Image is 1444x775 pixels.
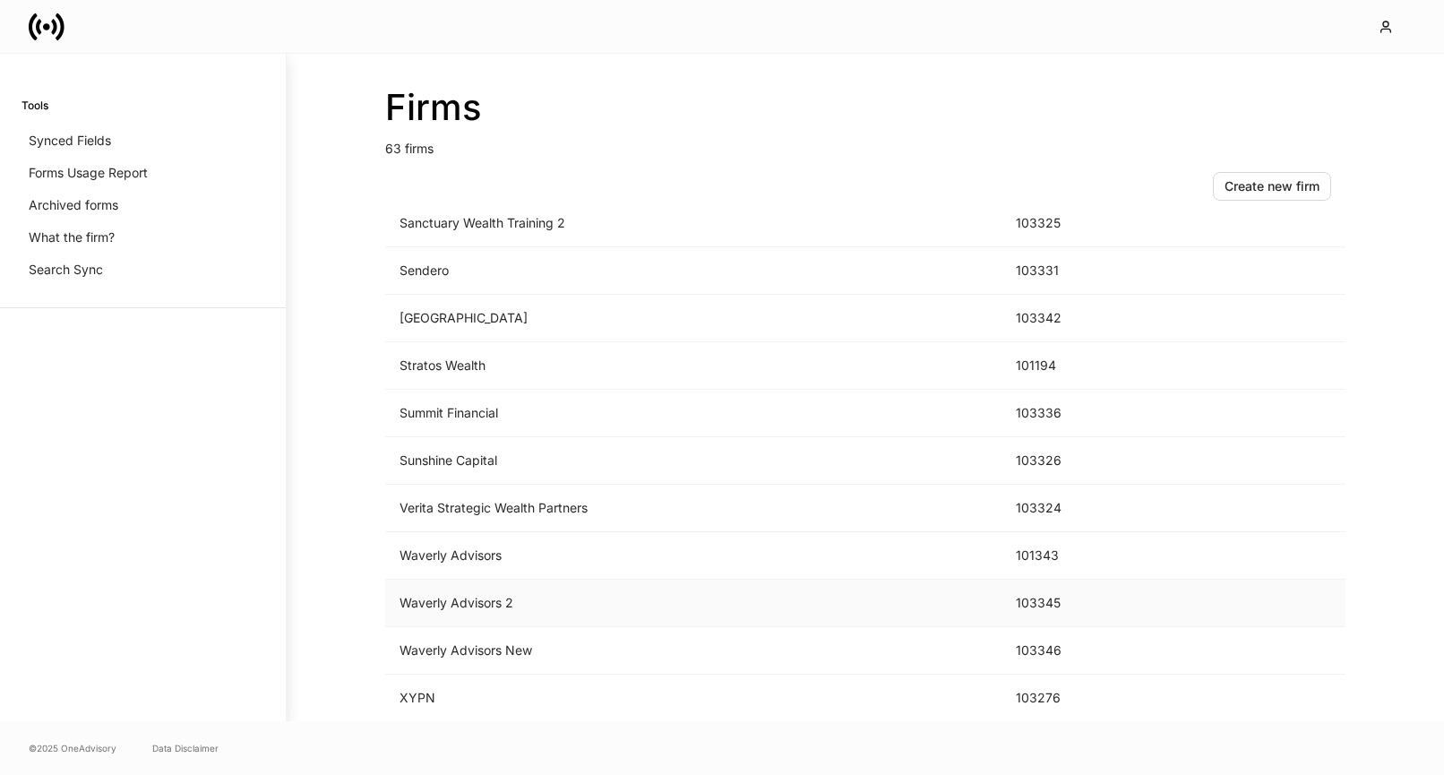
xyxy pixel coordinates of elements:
[29,196,118,214] p: Archived forms
[21,189,264,221] a: Archived forms
[385,532,1001,580] td: Waverly Advisors
[1213,172,1331,201] button: Create new firm
[385,129,1345,158] p: 63 firms
[1001,485,1138,532] td: 103324
[1001,295,1138,342] td: 103342
[1001,437,1138,485] td: 103326
[1001,390,1138,437] td: 103336
[21,125,264,157] a: Synced Fields
[1001,580,1138,627] td: 103345
[385,342,1001,390] td: Stratos Wealth
[385,580,1001,627] td: Waverly Advisors 2
[29,228,115,246] p: What the firm?
[1001,675,1138,722] td: 103276
[385,86,1345,129] h2: Firms
[29,164,148,182] p: Forms Usage Report
[1001,342,1138,390] td: 101194
[385,627,1001,675] td: Waverly Advisors New
[21,254,264,286] a: Search Sync
[1001,532,1138,580] td: 101343
[385,295,1001,342] td: [GEOGRAPHIC_DATA]
[21,221,264,254] a: What the firm?
[1001,627,1138,675] td: 103346
[1001,200,1138,247] td: 103325
[385,390,1001,437] td: Summit Financial
[385,675,1001,722] td: XYPN
[385,200,1001,247] td: Sanctuary Wealth Training 2
[1225,177,1319,195] div: Create new firm
[29,132,111,150] p: Synced Fields
[21,97,48,114] h6: Tools
[385,437,1001,485] td: Sunshine Capital
[152,741,219,755] a: Data Disclaimer
[385,247,1001,295] td: Sendero
[29,261,103,279] p: Search Sync
[29,741,116,755] span: © 2025 OneAdvisory
[21,157,264,189] a: Forms Usage Report
[385,485,1001,532] td: Verita Strategic Wealth Partners
[1001,247,1138,295] td: 103331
